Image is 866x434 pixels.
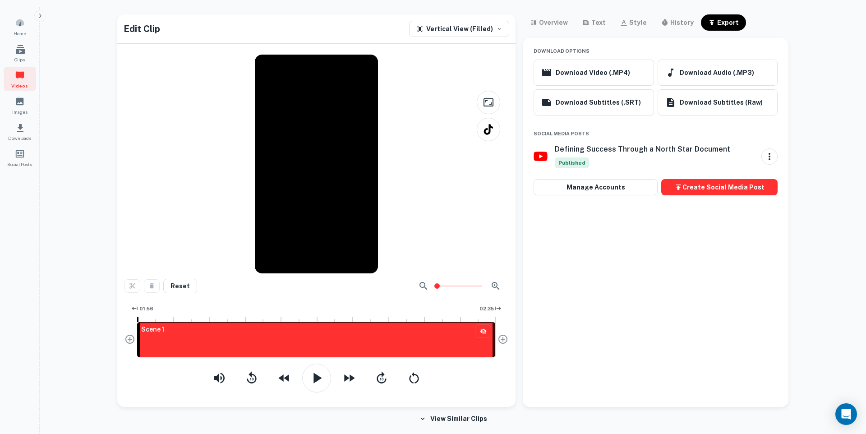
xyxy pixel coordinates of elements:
div: text [591,17,606,28]
span: 01:56 [139,305,153,313]
span: Home [4,30,36,37]
div: Add Outro [497,334,508,348]
a: Images [4,93,36,117]
button: Edit Clip End Time [476,302,505,315]
button: Reset Clip to Original Settings [163,279,197,293]
button: Download Subtitles (Raw) [658,89,778,115]
span: Images [4,108,36,115]
span: Clips [4,56,36,63]
button: history [654,14,701,31]
span: Social Posts [4,161,36,168]
button: Choose the default mode in which all your clips are displayed and formatted [409,21,509,37]
button: export [701,14,746,31]
button: text [575,14,613,31]
span: Download Options [534,48,590,54]
a: Social Posts [4,145,36,170]
div: history [670,17,694,28]
img: tiktok-logo.svg [482,123,495,136]
button: Edit Clip Start Time [128,302,157,315]
div: style [629,17,647,28]
button: Full View [477,91,500,114]
div: export [717,17,739,28]
button: Create Social Media Post [661,179,778,195]
button: Download Audio (.MP3) [658,60,778,86]
button: Download Subtitles (.SRT) [534,89,654,115]
a: Videos [4,67,36,91]
a: Clips [4,41,36,65]
div: Open Intercom Messenger [835,403,857,425]
span: Social Media Posts [534,130,778,138]
button: TikTok Preview [477,118,500,141]
button: Download Video (.MP4) [534,60,654,86]
span: 02:35 [479,305,494,313]
span: Videos [4,82,36,89]
h6: Defining Success Through a North Star Document [555,145,730,153]
a: Manage Accounts [534,179,658,195]
div: overview [539,17,568,28]
a: Home [4,14,36,39]
div: Add Intro [124,334,135,348]
button: View Similar Clips [415,411,491,427]
button: style [613,14,654,31]
span: published [555,157,589,168]
div: Vertical View (Filled) [416,23,493,34]
img: youtube-logo.png [534,152,547,161]
a: Downloads [4,119,36,143]
button: overview [523,14,575,31]
h5: Edit Clip [124,22,160,36]
span: Downloads [4,134,36,142]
